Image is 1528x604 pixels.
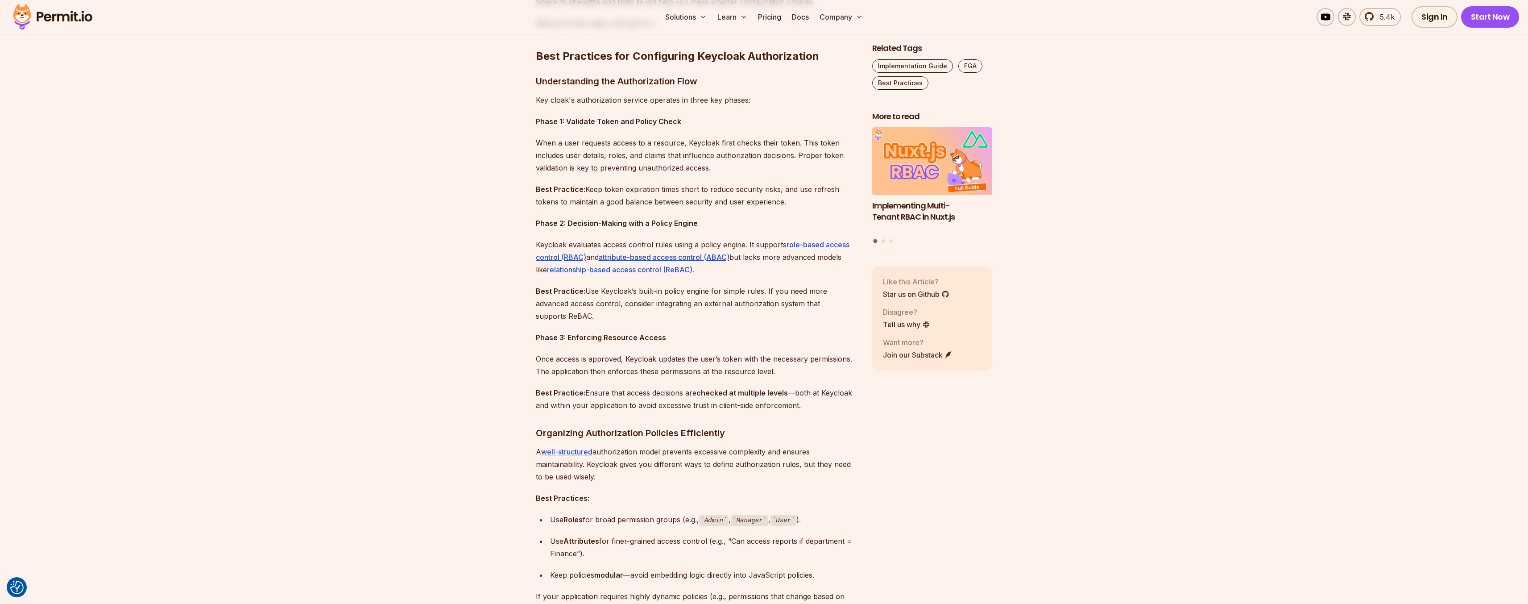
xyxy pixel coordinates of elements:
h3: Implementing Multi-Tenant RBAC in Nuxt.js [872,200,993,223]
div: Keep policies —avoid embedding logic directly into JavaScript policies. [550,569,858,581]
a: Sign In [1412,6,1458,28]
button: Solutions [662,8,710,26]
p: Keep token expiration times short to reduce security risks, and use refresh tokens to maintain a ... [536,183,858,208]
h2: Related Tags [872,43,993,54]
div: Posts [872,128,993,245]
button: Go to slide 1 [874,239,878,243]
strong: Best Practices: [536,494,589,503]
strong: Phase 1: Validate Token and Policy Check [536,117,681,126]
strong: Best Practice: [536,388,585,397]
button: Go to slide 3 [889,239,893,243]
code: Admin [699,515,729,526]
span: 5.4k [1375,12,1395,22]
a: Join our Substack [883,350,952,360]
li: 1 of 3 [872,128,993,234]
strong: Phase 2: Decision-Making with a Policy Engine [536,219,698,228]
strong: checked at multiple levels [696,388,788,397]
a: Docs [788,8,812,26]
a: well-structured [541,447,592,456]
code: Manager [731,515,768,526]
p: Ensure that access decisions are —both at Keycloak and within your application to avoid excessive... [536,387,858,412]
button: Consent Preferences [10,581,24,594]
strong: Best Practice: [536,185,585,194]
p: Key cloak's authorization service operates in three key phases: [536,94,858,106]
button: Learn [714,8,751,26]
img: Revisit consent button [10,581,24,594]
p: Like this Article? [883,276,949,287]
p: Once access is approved, Keycloak updates the user’s token with the necessary permissions. The ap... [536,353,858,378]
p: Keycloak evaluates access control rules using a policy engine. It supports and but lacks more adv... [536,238,858,276]
p: A authorization model prevents excessive complexity and ensures maintainability. Keycloak gives y... [536,446,858,483]
a: relationship-based access control (ReBAC) [547,265,692,274]
a: attribute-based access control (ABAC) [599,253,729,262]
a: Implementation Guide [872,59,953,73]
p: Use Keycloak’s built-in policy engine for simple rules. If you need more advanced access control,... [536,285,858,322]
h3: Understanding the Authorization Flow [536,74,858,88]
img: Permit logo [9,2,96,32]
h2: More to read [872,111,993,122]
div: Use for broad permission groups (e.g., , , ). [550,513,858,526]
strong: Roles [563,515,583,524]
p: Disagree? [883,307,930,317]
p: Want more? [883,337,952,348]
code: User [770,515,796,526]
a: Best Practices [872,76,928,90]
a: Star us on Github [883,289,949,300]
a: Pricing [754,8,785,26]
strong: Attributes [563,537,599,546]
h2: Best Practices for Configuring Keycloak Authorization [536,13,858,63]
img: Implementing Multi-Tenant RBAC in Nuxt.js [872,128,993,196]
strong: Phase 3: Enforcing Resource Access [536,333,666,342]
button: Company [816,8,866,26]
a: FGA [958,59,982,73]
a: Start Now [1461,6,1520,28]
p: When a user requests access to a resource, Keycloak first checks their token. This token includes... [536,137,858,174]
div: Use for finer-grained access control (e.g., “Can access reports if department = Finance”). [550,535,858,560]
a: 5.4k [1359,8,1401,26]
strong: modular [594,571,623,579]
strong: Best Practice: [536,287,585,296]
button: Go to slide 2 [882,239,885,243]
a: Implementing Multi-Tenant RBAC in Nuxt.jsImplementing Multi-Tenant RBAC in Nuxt.js [872,128,993,234]
a: Tell us why [883,319,930,330]
a: role-based access control (RBAC) [536,240,849,262]
h3: Organizing Authorization Policies Efficiently [536,426,858,440]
